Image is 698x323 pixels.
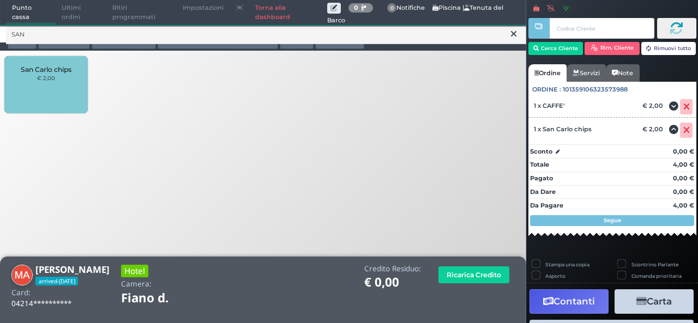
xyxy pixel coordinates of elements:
label: Stampa una copia [545,261,589,268]
h3: Hotel [121,265,148,277]
strong: 0,00 € [673,148,694,155]
div: € 2,00 [641,102,669,109]
strong: Da Pagare [530,202,563,209]
span: Ritiri programmati [106,1,177,25]
input: Codice Cliente [550,18,654,39]
strong: 4,00 € [673,161,694,168]
button: Contanti [529,289,609,314]
label: Scontrino Parlante [631,261,678,268]
h4: Card: [11,289,31,297]
span: 1 x San Carlo chips [534,125,592,133]
label: Comanda prioritaria [631,272,682,279]
strong: 0,00 € [673,188,694,196]
span: 1 x CAFFE' [534,102,564,109]
div: € 2,00 [641,125,669,133]
label: Asporto [545,272,565,279]
strong: Segue [604,217,621,224]
input: Ricerca articolo [6,25,526,44]
span: Ultimi ordini [56,1,106,25]
a: Ordine [528,64,567,82]
span: 0 [387,3,397,13]
b: [PERSON_NAME] [35,263,110,276]
span: Punto cassa [6,1,56,25]
button: Ricarica Credito [438,266,509,283]
span: arrived-[DATE] [35,277,78,285]
h4: Camera: [121,280,152,288]
strong: Da Dare [530,188,556,196]
a: Servizi [567,64,606,82]
strong: Sconto [530,147,552,156]
h1: € 0,00 [364,276,421,289]
small: € 2,00 [37,75,55,81]
strong: Totale [530,161,549,168]
a: Torna alla dashboard [249,1,327,25]
strong: 0,00 € [673,174,694,182]
h1: Fiano d. [121,291,199,305]
span: Ordine : [532,85,561,94]
span: San Carlo chips [21,65,71,74]
a: Note [606,64,639,82]
span: 101359106323573988 [563,85,628,94]
b: 0 [354,4,358,11]
span: Impostazioni [177,1,230,16]
button: Rim. Cliente [585,42,640,55]
button: Cerca Cliente [528,42,583,55]
h4: Credito Residuo: [364,265,421,273]
strong: Pagato [530,174,553,182]
button: Rimuovi tutto [641,42,696,55]
button: Carta [615,289,694,314]
strong: 4,00 € [673,202,694,209]
img: Marco Antonio De Lorenzis [11,265,33,286]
